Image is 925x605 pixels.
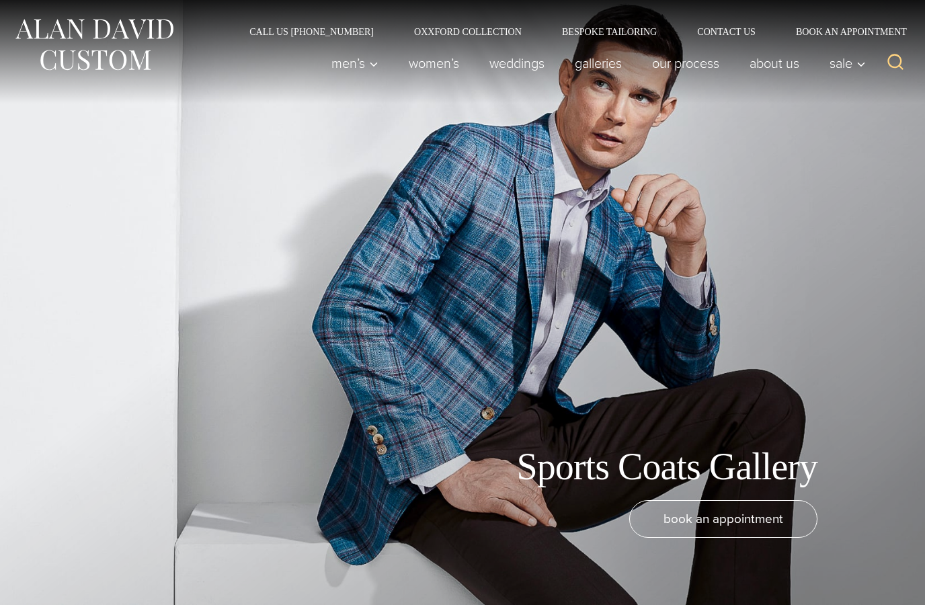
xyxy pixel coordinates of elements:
[394,27,542,36] a: Oxxford Collection
[229,27,394,36] a: Call Us [PHONE_NUMBER]
[560,50,637,77] a: Galleries
[830,56,866,70] span: Sale
[229,27,912,36] nav: Secondary Navigation
[677,27,776,36] a: Contact Us
[879,47,912,79] button: View Search Form
[13,15,175,75] img: Alan David Custom
[776,27,912,36] a: Book an Appointment
[517,444,817,489] h1: Sports Coats Gallery
[542,27,677,36] a: Bespoke Tailoring
[735,50,815,77] a: About Us
[663,509,783,528] span: book an appointment
[317,50,873,77] nav: Primary Navigation
[331,56,378,70] span: Men’s
[394,50,475,77] a: Women’s
[629,500,817,538] a: book an appointment
[637,50,735,77] a: Our Process
[475,50,560,77] a: weddings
